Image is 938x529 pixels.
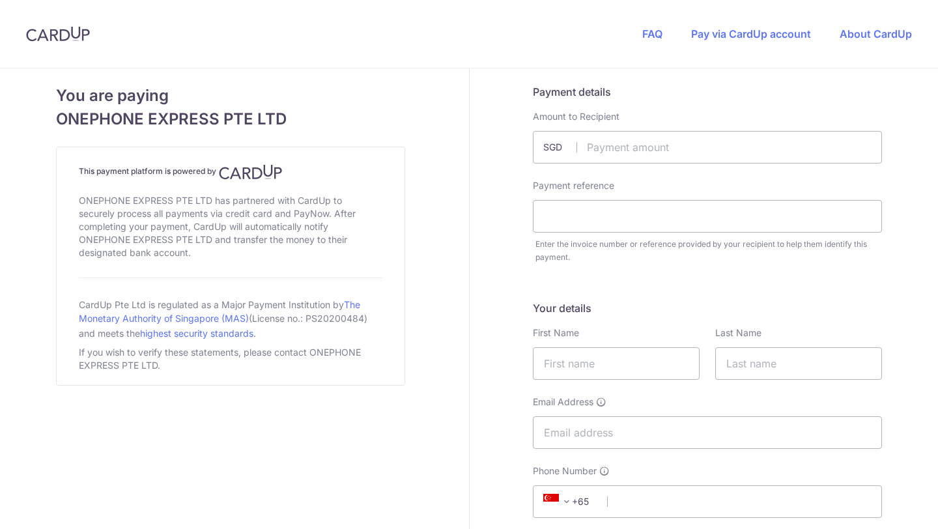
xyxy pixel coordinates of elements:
h5: Payment details [533,84,882,100]
span: Email Address [533,395,593,408]
label: Amount to Recipient [533,110,619,123]
label: First Name [533,326,579,339]
span: ONEPHONE EXPRESS PTE LTD [56,107,405,131]
img: CardUp [219,164,283,180]
a: About CardUp [840,27,912,40]
h4: This payment platform is powered by [79,164,382,180]
div: CardUp Pte Ltd is regulated as a Major Payment Institution by (License no.: PS20200484) and meets... [79,294,382,343]
a: Pay via CardUp account [691,27,811,40]
a: FAQ [642,27,662,40]
label: Payment reference [533,179,614,192]
a: highest security standards [140,328,253,339]
span: +65 [543,494,575,509]
label: Last Name [715,326,761,339]
span: +65 [539,494,598,509]
div: Enter the invoice number or reference provided by your recipient to help them identify this payment. [535,238,882,264]
input: Payment amount [533,131,882,164]
span: You are paying [56,84,405,107]
h5: Your details [533,300,882,316]
input: Email address [533,416,882,449]
input: Last name [715,347,882,380]
input: First name [533,347,700,380]
img: CardUp [26,26,90,42]
span: Phone Number [533,465,597,478]
div: If you wish to verify these statements, please contact ONEPHONE EXPRESS PTE LTD. [79,343,382,375]
div: ONEPHONE EXPRESS PTE LTD has partnered with CardUp to securely process all payments via credit ca... [79,192,382,262]
span: SGD [543,141,577,154]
